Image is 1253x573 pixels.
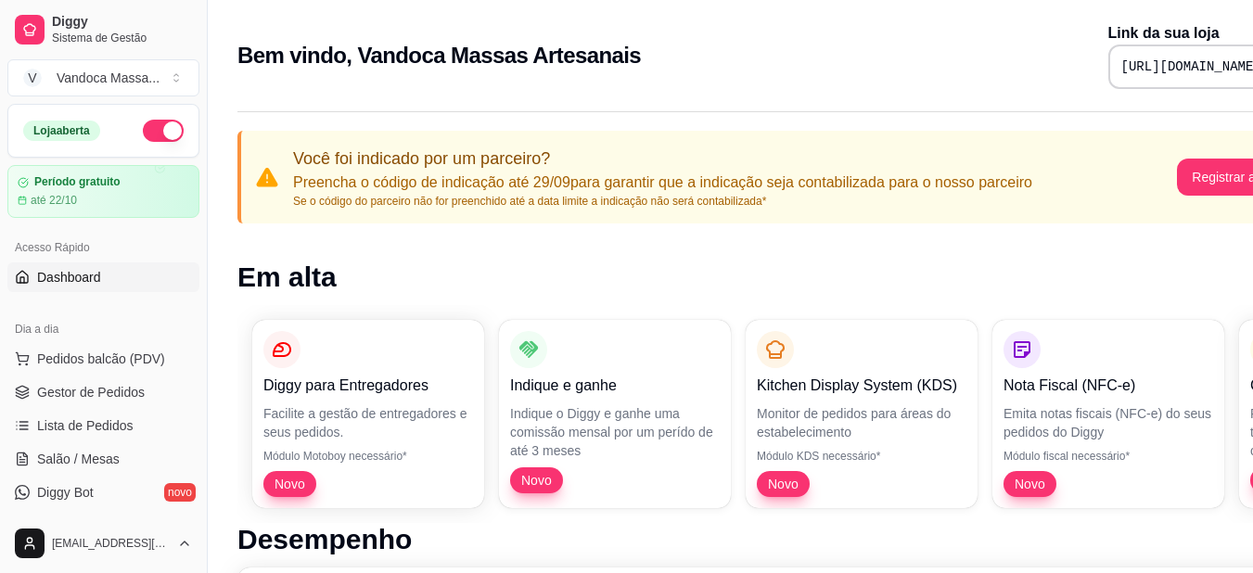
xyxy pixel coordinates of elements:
div: Vandoca Massa ... [57,69,160,87]
p: Módulo KDS necessário* [757,449,966,464]
article: Período gratuito [34,175,121,189]
a: Diggy Botnovo [7,477,199,507]
button: Nota Fiscal (NFC-e)Emita notas fiscais (NFC-e) do seus pedidos do DiggyMódulo fiscal necessário*Novo [992,320,1224,508]
span: Lista de Pedidos [37,416,134,435]
p: Módulo Motoboy necessário* [263,449,473,464]
a: DiggySistema de Gestão [7,7,199,52]
button: Kitchen Display System (KDS)Monitor de pedidos para áreas do estabelecimentoMódulo KDS necessário... [746,320,978,508]
button: Diggy para EntregadoresFacilite a gestão de entregadores e seus pedidos.Módulo Motoboy necessário... [252,320,484,508]
span: Sistema de Gestão [52,31,192,45]
p: Emita notas fiscais (NFC-e) do seus pedidos do Diggy [1004,404,1213,441]
p: Você foi indicado por um parceiro? [293,146,1032,172]
span: Novo [761,475,806,493]
span: Pedidos balcão (PDV) [37,350,165,368]
span: Gestor de Pedidos [37,383,145,401]
p: Preencha o código de indicação até 29/09 para garantir que a indicação seja contabilizada para o ... [293,172,1032,194]
span: Novo [514,471,559,490]
div: Loja aberta [23,121,100,141]
span: Novo [267,475,313,493]
button: Alterar Status [143,120,184,142]
p: Facilite a gestão de entregadores e seus pedidos. [263,404,473,441]
p: Kitchen Display System (KDS) [757,375,966,397]
p: Módulo fiscal necessário* [1004,449,1213,464]
a: KDS [7,511,199,541]
p: Indique o Diggy e ganhe uma comissão mensal por um perído de até 3 meses [510,404,720,460]
a: Dashboard [7,262,199,292]
span: Diggy Bot [37,483,94,502]
p: Se o código do parceiro não for preenchido até a data limite a indicação não será contabilizada* [293,194,1032,209]
span: Novo [1007,475,1053,493]
a: Gestor de Pedidos [7,377,199,407]
span: Diggy [52,14,192,31]
a: Lista de Pedidos [7,411,199,440]
article: até 22/10 [31,193,77,208]
button: Pedidos balcão (PDV) [7,344,199,374]
span: V [23,69,42,87]
a: Salão / Mesas [7,444,199,474]
span: [EMAIL_ADDRESS][DOMAIN_NAME] [52,536,170,551]
a: Período gratuitoaté 22/10 [7,165,199,218]
div: Acesso Rápido [7,233,199,262]
span: Dashboard [37,268,101,286]
button: Select a team [7,59,199,96]
p: Diggy para Entregadores [263,375,473,397]
p: Indique e ganhe [510,375,720,397]
p: Nota Fiscal (NFC-e) [1004,375,1213,397]
h2: Bem vindo, Vandoca Massas Artesanais [237,41,641,70]
button: Indique e ganheIndique o Diggy e ganhe uma comissão mensal por um perído de até 3 mesesNovo [499,320,731,508]
div: Dia a dia [7,314,199,344]
button: [EMAIL_ADDRESS][DOMAIN_NAME] [7,521,199,566]
span: Salão / Mesas [37,450,120,468]
p: Monitor de pedidos para áreas do estabelecimento [757,404,966,441]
